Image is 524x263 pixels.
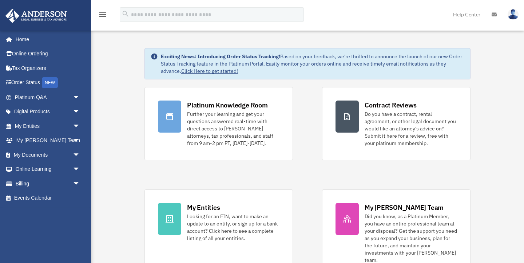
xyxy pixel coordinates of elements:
[5,133,91,148] a: My [PERSON_NAME] Teamarrow_drop_down
[73,105,87,119] span: arrow_drop_down
[5,47,91,61] a: Online Ordering
[144,87,293,160] a: Platinum Knowledge Room Further your learning and get your questions answered real-time with dire...
[365,203,444,212] div: My [PERSON_NAME] Team
[5,191,91,205] a: Events Calendar
[187,101,268,110] div: Platinum Knowledge Room
[365,110,457,147] div: Do you have a contract, rental agreement, or other legal document you would like an attorney's ad...
[322,87,471,160] a: Contract Reviews Do you have a contract, rental agreement, or other legal document you would like...
[5,61,91,75] a: Tax Organizers
[5,105,91,119] a: Digital Productsarrow_drop_down
[122,10,130,18] i: search
[73,133,87,148] span: arrow_drop_down
[5,162,91,177] a: Online Learningarrow_drop_down
[98,13,107,19] a: menu
[508,9,519,20] img: User Pic
[5,75,91,90] a: Order StatusNEW
[5,148,91,162] a: My Documentsarrow_drop_down
[73,90,87,105] span: arrow_drop_down
[5,176,91,191] a: Billingarrow_drop_down
[73,162,87,177] span: arrow_drop_down
[161,53,464,75] div: Based on your feedback, we're thrilled to announce the launch of our new Order Status Tracking fe...
[5,90,91,105] a: Platinum Q&Aarrow_drop_down
[73,148,87,162] span: arrow_drop_down
[73,119,87,134] span: arrow_drop_down
[98,10,107,19] i: menu
[42,77,58,88] div: NEW
[187,213,279,242] div: Looking for an EIN, want to make an update to an entity, or sign up for a bank account? Click her...
[3,9,69,23] img: Anderson Advisors Platinum Portal
[365,101,417,110] div: Contract Reviews
[181,68,238,74] a: Click Here to get started!
[187,203,220,212] div: My Entities
[187,110,279,147] div: Further your learning and get your questions answered real-time with direct access to [PERSON_NAM...
[73,176,87,191] span: arrow_drop_down
[5,32,87,47] a: Home
[5,119,91,133] a: My Entitiesarrow_drop_down
[161,53,280,60] strong: Exciting News: Introducing Order Status Tracking!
